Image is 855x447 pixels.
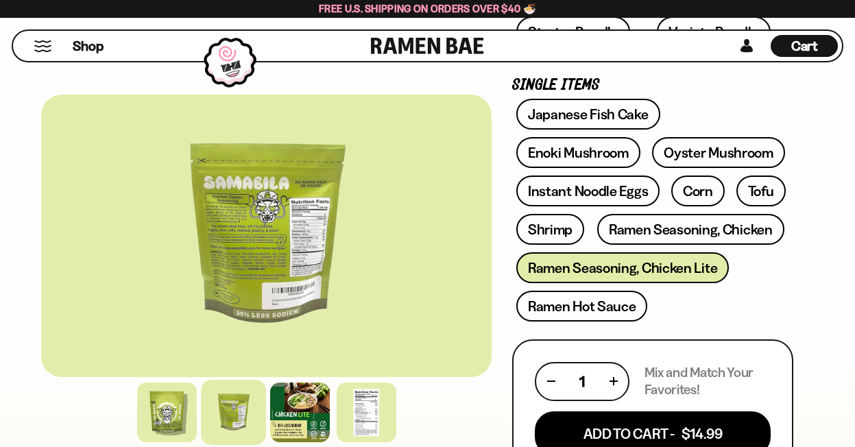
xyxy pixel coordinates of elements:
a: Ramen Seasoning, Chicken [597,214,784,245]
a: Enoki Mushroom [516,137,640,168]
div: Cart [771,31,838,61]
a: Shop [73,35,104,57]
p: Mix and Match Your Favorites! [645,364,771,398]
span: 1 [579,373,585,390]
a: Ramen Hot Sauce [516,291,648,322]
a: Instant Noodle Eggs [516,176,660,206]
p: Single Items [512,79,793,92]
a: Tofu [736,176,786,206]
button: Mobile Menu Trigger [34,40,52,52]
span: Shop [73,37,104,56]
a: Shrimp [516,214,584,245]
a: Japanese Fish Cake [516,99,660,130]
a: Oyster Mushroom [652,137,785,168]
span: Free U.S. Shipping on Orders over $40 🍜 [319,2,536,15]
a: Corn [671,176,725,206]
span: Cart [791,38,818,54]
